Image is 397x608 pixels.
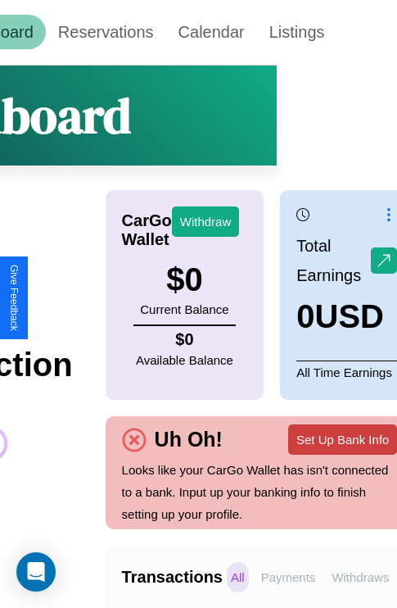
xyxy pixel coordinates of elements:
[166,15,257,49] a: Calendar
[8,265,20,331] div: Give Feedback
[172,206,240,237] button: Withdraw
[122,211,172,249] h4: CarGo Wallet
[296,231,371,290] p: Total Earnings
[16,552,56,592] div: Open Intercom Messenger
[227,562,249,592] p: All
[122,568,223,587] h4: Transactions
[140,261,228,298] h3: $ 0
[296,361,397,383] p: All Time Earnings
[288,424,397,455] button: Set Up Bank Info
[327,562,393,592] p: Withdraws
[257,562,320,592] p: Payments
[296,298,397,335] h3: 0 USD
[257,15,337,49] a: Listings
[46,15,166,49] a: Reservations
[147,428,231,451] h4: Uh Oh!
[136,349,233,371] p: Available Balance
[140,298,228,320] p: Current Balance
[136,330,233,349] h4: $ 0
